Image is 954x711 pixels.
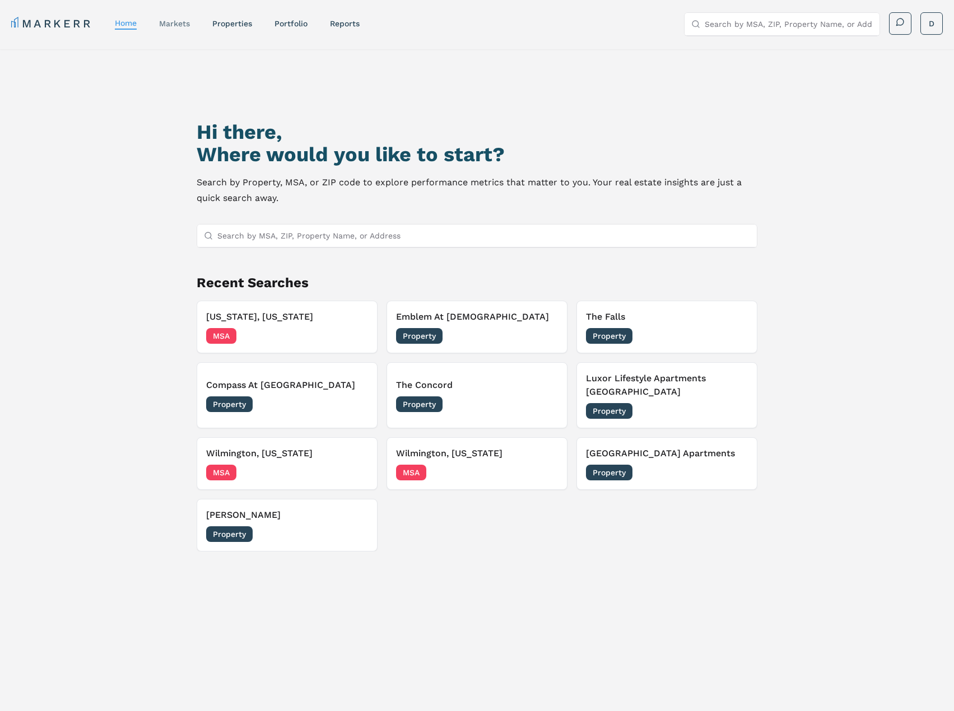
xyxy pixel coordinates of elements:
button: Remove The FallsThe FallsProperty[DATE] [576,301,757,353]
h3: The Concord [396,378,558,392]
span: Property [396,396,443,412]
a: MARKERR [11,16,92,31]
span: [DATE] [533,467,558,478]
a: home [115,18,137,27]
button: Remove The ConcordThe ConcordProperty[DATE] [387,362,567,428]
span: [DATE] [343,330,368,342]
a: properties [212,19,252,28]
button: Remove Madison Ironbridge[PERSON_NAME]Property[DATE] [197,499,378,551]
h3: Emblem At [DEMOGRAPHIC_DATA] [396,310,558,324]
h3: Compass At [GEOGRAPHIC_DATA] [206,378,368,392]
button: Remove Washington, District of Columbia[US_STATE], [US_STATE]MSA[DATE] [197,301,378,353]
span: D [929,18,934,29]
span: Property [396,328,443,344]
button: Remove River House Apartments[GEOGRAPHIC_DATA] ApartmentsProperty[DATE] [576,437,757,490]
p: Search by Property, MSA, or ZIP code to explore performance metrics that matter to you. Your real... [197,175,757,206]
button: Remove Luxor Lifestyle Apartments WilmingtonLuxor Lifestyle Apartments [GEOGRAPHIC_DATA]Property[... [576,362,757,428]
h3: [GEOGRAPHIC_DATA] Apartments [586,447,748,460]
h3: Luxor Lifestyle Apartments [GEOGRAPHIC_DATA] [586,372,748,399]
span: [DATE] [343,399,368,410]
span: Property [206,396,253,412]
input: Search by MSA, ZIP, Property Name, or Address [217,224,750,247]
span: [DATE] [723,405,748,417]
span: [DATE] [533,399,558,410]
h2: Recent Searches [197,274,757,292]
h3: [US_STATE], [US_STATE] [206,310,368,324]
button: Remove Emblem At ChristianaEmblem At [DEMOGRAPHIC_DATA]Property[DATE] [387,301,567,353]
span: MSA [396,465,426,480]
h3: The Falls [586,310,748,324]
button: D [920,12,943,35]
h2: Where would you like to start? [197,143,757,166]
input: Search by MSA, ZIP, Property Name, or Address [705,13,873,35]
a: markets [159,19,190,28]
button: Remove Wilmington, DelawareWilmington, [US_STATE]MSA[DATE] [197,437,378,490]
a: Portfolio [274,19,308,28]
span: [DATE] [343,467,368,478]
h3: [PERSON_NAME] [206,508,368,522]
span: MSA [206,328,236,344]
span: Property [206,526,253,542]
span: Property [586,465,632,480]
span: [DATE] [723,467,748,478]
span: [DATE] [533,330,558,342]
button: Remove Compass At The GroveCompass At [GEOGRAPHIC_DATA]Property[DATE] [197,362,378,428]
span: [DATE] [343,528,368,540]
span: MSA [206,465,236,480]
span: Property [586,328,632,344]
h3: Wilmington, [US_STATE] [396,447,558,460]
span: [DATE] [723,330,748,342]
h1: Hi there, [197,121,757,143]
button: Remove Wilmington, DelawareWilmington, [US_STATE]MSA[DATE] [387,437,567,490]
span: Property [586,403,632,419]
h3: Wilmington, [US_STATE] [206,447,368,460]
a: reports [330,19,360,28]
